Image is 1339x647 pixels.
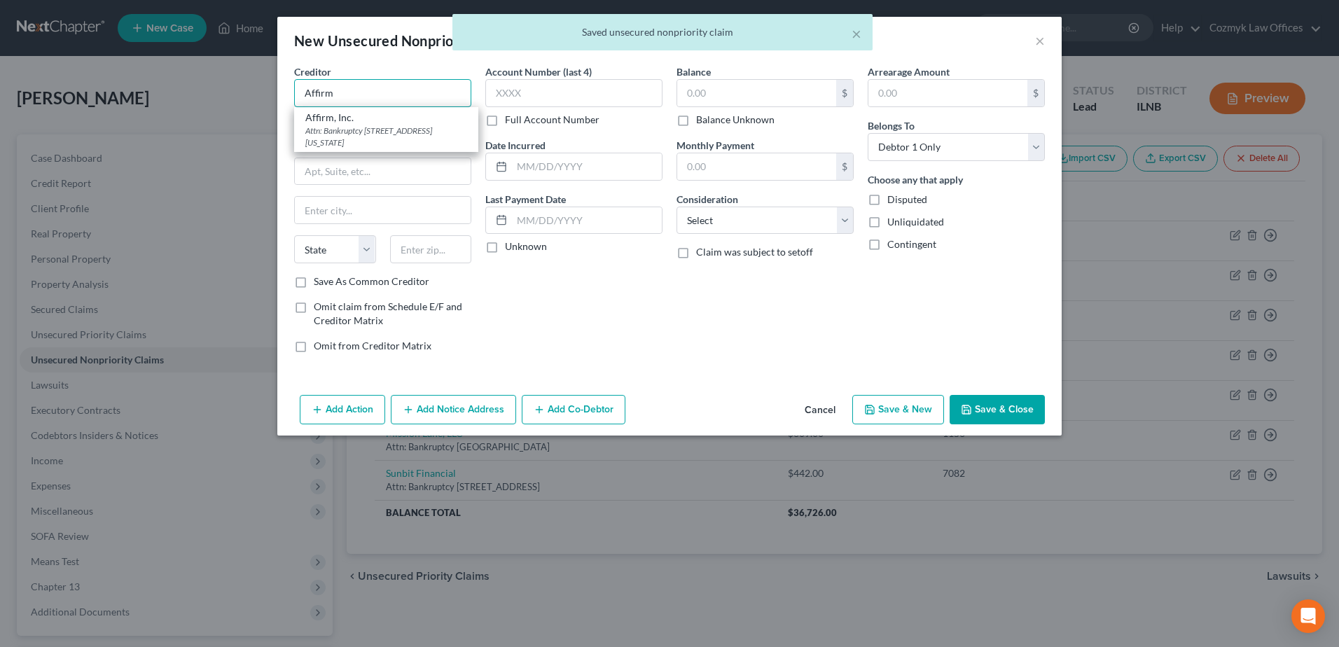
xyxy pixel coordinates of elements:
[1027,80,1044,106] div: $
[314,274,429,288] label: Save As Common Creditor
[868,120,915,132] span: Belongs To
[485,138,546,153] label: Date Incurred
[485,192,566,207] label: Last Payment Date
[390,235,472,263] input: Enter zip...
[868,64,950,79] label: Arrearage Amount
[852,395,944,424] button: Save & New
[793,396,847,424] button: Cancel
[300,395,385,424] button: Add Action
[868,80,1027,106] input: 0.00
[887,238,936,250] span: Contingent
[314,340,431,352] span: Omit from Creditor Matrix
[677,64,711,79] label: Balance
[295,197,471,223] input: Enter city...
[522,395,625,424] button: Add Co-Debtor
[391,395,516,424] button: Add Notice Address
[696,246,813,258] span: Claim was subject to setoff
[677,138,754,153] label: Monthly Payment
[887,216,944,228] span: Unliquidated
[314,300,462,326] span: Omit claim from Schedule E/F and Creditor Matrix
[677,192,738,207] label: Consideration
[295,158,471,185] input: Apt, Suite, etc...
[677,80,836,106] input: 0.00
[485,64,592,79] label: Account Number (last 4)
[1291,599,1325,633] div: Open Intercom Messenger
[852,25,861,42] button: ×
[868,172,963,187] label: Choose any that apply
[677,153,836,180] input: 0.00
[464,25,861,39] div: Saved unsecured nonpriority claim
[512,207,662,234] input: MM/DD/YYYY
[505,113,599,127] label: Full Account Number
[836,153,853,180] div: $
[836,80,853,106] div: $
[294,79,471,107] input: Search creditor by name...
[950,395,1045,424] button: Save & Close
[696,113,775,127] label: Balance Unknown
[887,193,927,205] span: Disputed
[512,153,662,180] input: MM/DD/YYYY
[505,239,547,253] label: Unknown
[305,125,467,148] div: Attn: Bankruptcy [STREET_ADDRESS][US_STATE]
[294,66,331,78] span: Creditor
[305,111,467,125] div: Affirm, Inc.
[485,79,662,107] input: XXXX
